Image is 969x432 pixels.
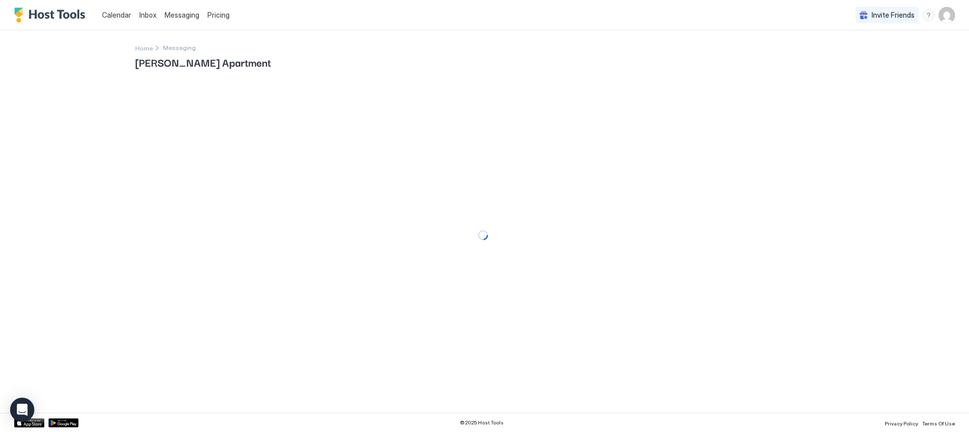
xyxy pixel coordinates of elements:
[478,230,488,240] div: loading
[885,417,918,428] a: Privacy Policy
[939,7,955,23] div: User profile
[922,420,955,426] span: Terms Of Use
[923,9,935,21] div: menu
[163,44,196,51] span: Breadcrumb
[135,55,834,70] span: [PERSON_NAME] Apartment
[139,11,156,19] span: Inbox
[139,10,156,20] a: Inbox
[14,8,90,23] a: Host Tools Logo
[102,10,131,20] a: Calendar
[10,398,34,422] div: Open Intercom Messenger
[14,418,44,427] a: App Store
[885,420,918,426] span: Privacy Policy
[48,418,79,427] a: Google Play Store
[135,42,153,53] a: Home
[460,419,504,426] span: © 2025 Host Tools
[135,42,153,53] div: Breadcrumb
[135,44,153,52] span: Home
[872,11,914,20] span: Invite Friends
[102,11,131,19] span: Calendar
[207,11,230,20] span: Pricing
[165,10,199,20] a: Messaging
[165,11,199,19] span: Messaging
[922,417,955,428] a: Terms Of Use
